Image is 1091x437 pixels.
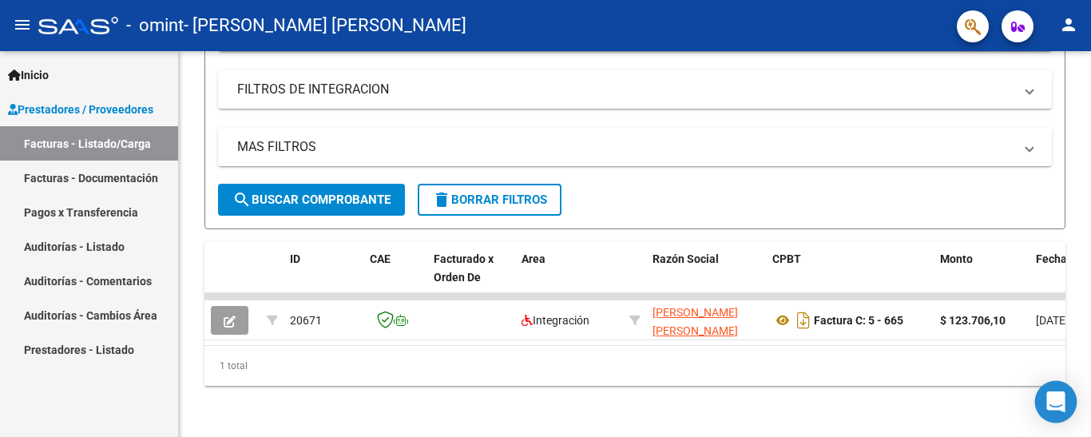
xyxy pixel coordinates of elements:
datatable-header-cell: ID [284,242,363,312]
mat-expansion-panel-header: FILTROS DE INTEGRACION [218,70,1052,109]
span: Facturado x Orden De [434,252,494,284]
span: - omint [126,8,184,43]
span: [PERSON_NAME] [PERSON_NAME] [653,306,738,337]
span: Monto [940,252,973,265]
div: Open Intercom Messenger [1035,381,1077,423]
datatable-header-cell: CAE [363,242,427,312]
button: Buscar Comprobante [218,184,405,216]
span: CPBT [772,252,801,265]
button: Borrar Filtros [418,184,561,216]
datatable-header-cell: Area [515,242,623,312]
span: - [PERSON_NAME] [PERSON_NAME] [184,8,466,43]
strong: $ 123.706,10 [940,314,1006,327]
span: ID [290,252,300,265]
datatable-header-cell: CPBT [766,242,934,312]
mat-icon: search [232,190,252,209]
strong: Factura C: 5 - 665 [814,314,903,327]
div: 27218349809 [653,304,760,337]
span: Inicio [8,66,49,84]
datatable-header-cell: Razón Social [646,242,766,312]
span: Borrar Filtros [432,193,547,207]
datatable-header-cell: Monto [934,242,1030,312]
span: Integración [522,314,589,327]
i: Descargar documento [793,308,814,333]
mat-panel-title: FILTROS DE INTEGRACION [237,81,1014,98]
mat-panel-title: MAS FILTROS [237,138,1014,156]
span: Buscar Comprobante [232,193,391,207]
mat-expansion-panel-header: MAS FILTROS [218,128,1052,166]
span: Area [522,252,545,265]
span: Razón Social [653,252,719,265]
mat-icon: menu [13,15,32,34]
mat-icon: delete [432,190,451,209]
span: Prestadores / Proveedores [8,101,153,118]
datatable-header-cell: Facturado x Orden De [427,242,515,312]
span: 20671 [290,314,322,327]
mat-icon: person [1059,15,1078,34]
span: CAE [370,252,391,265]
div: 1 total [204,346,1065,386]
span: [DATE] [1036,314,1069,327]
